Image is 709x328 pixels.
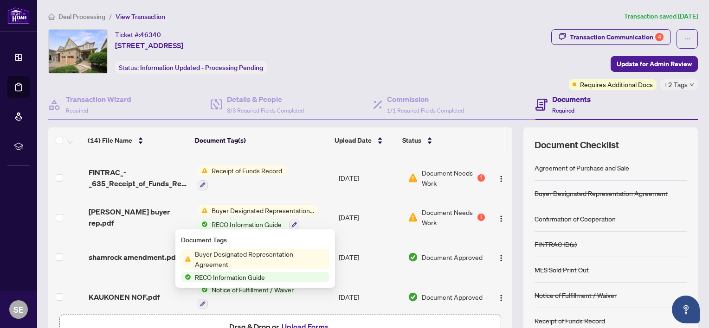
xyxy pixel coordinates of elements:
[408,292,418,302] img: Document Status
[408,173,418,183] img: Document Status
[58,13,105,21] span: Deal Processing
[181,254,191,264] img: Status Icon
[535,315,605,326] div: Receipt of Funds Record
[402,135,421,145] span: Status
[198,205,318,230] button: Status IconBuyer Designated Representation AgreementStatus IconRECO Information Guide
[140,31,161,39] span: 46340
[494,290,509,304] button: Logo
[116,13,165,21] span: View Transaction
[672,296,700,323] button: Open asap
[494,210,509,225] button: Logo
[66,107,88,114] span: Required
[198,165,208,176] img: Status Icon
[535,290,617,300] div: Notice of Fulfillment / Waiver
[494,170,509,185] button: Logo
[422,207,475,227] span: Document Needs Work
[422,168,475,188] span: Document Needs Work
[191,272,269,282] span: RECO Information Guide
[89,291,160,303] span: KAUKONEN NOF.pdf
[109,11,112,22] li: /
[89,206,190,228] span: [PERSON_NAME] buyer rep.pdf
[552,107,574,114] span: Required
[535,265,589,275] div: MLS Sold Print Out
[477,174,485,182] div: 1
[422,252,483,262] span: Document Approved
[208,205,318,215] span: Buyer Designated Representation Agreement
[49,30,107,73] img: IMG-E12271020_1.jpg
[227,94,304,105] h4: Details & People
[497,254,505,262] img: Logo
[387,94,464,105] h4: Commission
[89,252,178,263] span: shamrock amendment.pdf
[13,303,24,316] span: SE
[7,7,30,24] img: logo
[335,277,404,317] td: [DATE]
[617,57,692,71] span: Update for Admin Review
[477,214,485,221] div: 1
[611,56,698,72] button: Update for Admin Review
[664,79,688,90] span: +2 Tags
[497,175,505,183] img: Logo
[535,214,616,224] div: Confirmation of Cooperation
[198,284,208,295] img: Status Icon
[497,294,505,302] img: Logo
[335,135,372,145] span: Upload Date
[198,205,208,215] img: Status Icon
[570,30,664,44] div: Transaction Communication
[198,219,208,229] img: Status Icon
[181,235,329,245] div: Document Tags
[422,292,483,302] span: Document Approved
[535,239,577,249] div: FINTRAC ID(s)
[48,13,55,20] span: home
[535,188,668,198] div: Buyer Designated Representation Agreement
[551,29,671,45] button: Transaction Communication4
[552,94,591,105] h4: Documents
[624,11,698,22] article: Transaction saved [DATE]
[198,165,286,190] button: Status IconReceipt of Funds Record
[331,127,399,153] th: Upload Date
[335,158,404,198] td: [DATE]
[208,284,297,295] span: Notice of Fulfillment / Waiver
[115,29,161,40] div: Ticket #:
[227,107,304,114] span: 3/3 Required Fields Completed
[497,215,505,222] img: Logo
[208,219,285,229] span: RECO Information Guide
[399,127,481,153] th: Status
[88,135,132,145] span: (14) File Name
[181,272,191,282] img: Status Icon
[115,61,267,74] div: Status:
[387,107,464,114] span: 1/1 Required Fields Completed
[198,284,297,309] button: Status IconNotice of Fulfillment / Waiver
[84,127,191,153] th: (14) File Name
[191,249,329,269] span: Buyer Designated Representation Agreement
[408,212,418,222] img: Document Status
[89,167,190,189] span: FINTRAC_-_635_Receipt_of_Funds_Record_-_PropTx-[PERSON_NAME] 1.pdf
[191,127,331,153] th: Document Tag(s)
[115,40,183,51] span: [STREET_ADDRESS]
[535,139,619,151] span: Document Checklist
[684,36,690,42] span: ellipsis
[655,33,664,41] div: 4
[690,82,694,87] span: down
[66,94,131,105] h4: Transaction Wizard
[535,163,629,173] div: Agreement of Purchase and Sale
[335,198,404,238] td: [DATE]
[208,165,286,176] span: Receipt of Funds Record
[335,237,404,277] td: [DATE]
[494,250,509,265] button: Logo
[140,63,263,72] span: Information Updated - Processing Pending
[580,79,653,89] span: Requires Additional Docs
[408,252,418,262] img: Document Status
